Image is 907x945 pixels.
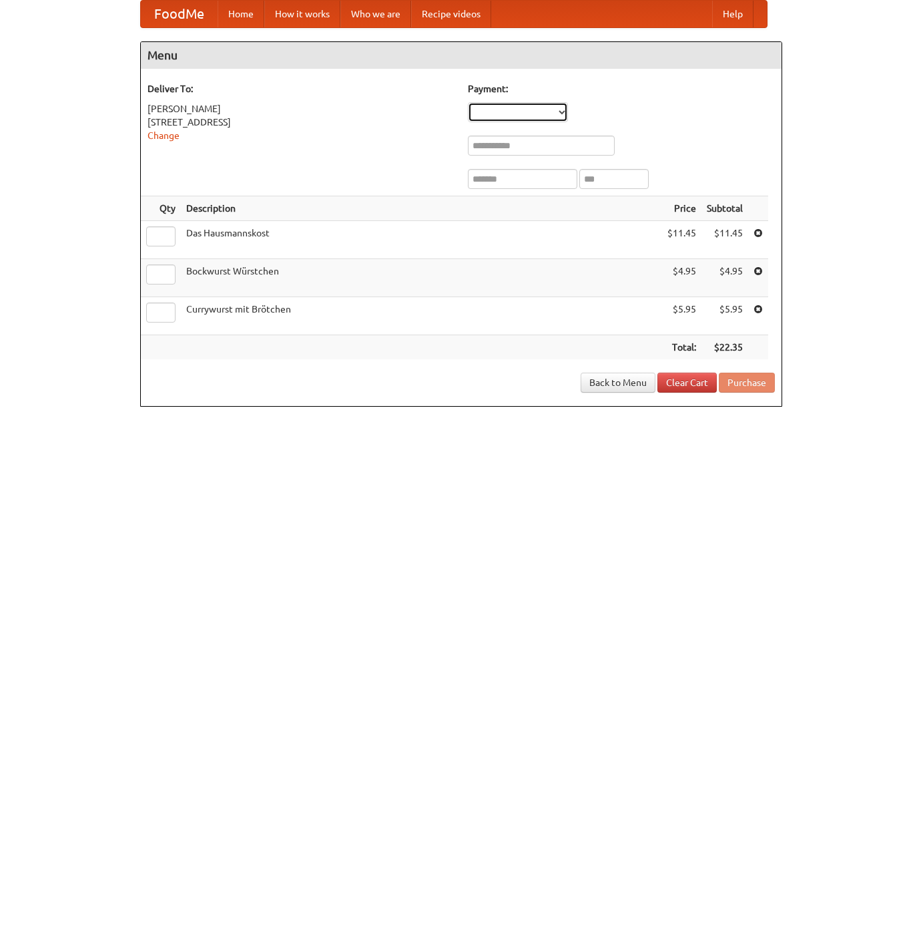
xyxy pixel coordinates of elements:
[712,1,753,27] a: Help
[701,221,748,259] td: $11.45
[662,196,701,221] th: Price
[340,1,411,27] a: Who we are
[701,259,748,297] td: $4.95
[141,196,181,221] th: Qty
[141,1,218,27] a: FoodMe
[581,373,655,393] a: Back to Menu
[468,82,775,96] h5: Payment:
[701,297,748,335] td: $5.95
[147,116,455,129] div: [STREET_ADDRESS]
[147,102,455,116] div: [PERSON_NAME]
[701,196,748,221] th: Subtotal
[657,373,717,393] a: Clear Cart
[181,259,662,297] td: Bockwurst Würstchen
[181,297,662,335] td: Currywurst mit Brötchen
[147,130,180,141] a: Change
[662,221,701,259] td: $11.45
[181,196,662,221] th: Description
[662,259,701,297] td: $4.95
[141,42,782,69] h4: Menu
[662,297,701,335] td: $5.95
[411,1,491,27] a: Recipe videos
[662,335,701,360] th: Total:
[701,335,748,360] th: $22.35
[147,82,455,96] h5: Deliver To:
[218,1,264,27] a: Home
[181,221,662,259] td: Das Hausmannskost
[719,373,775,393] button: Purchase
[264,1,340,27] a: How it works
